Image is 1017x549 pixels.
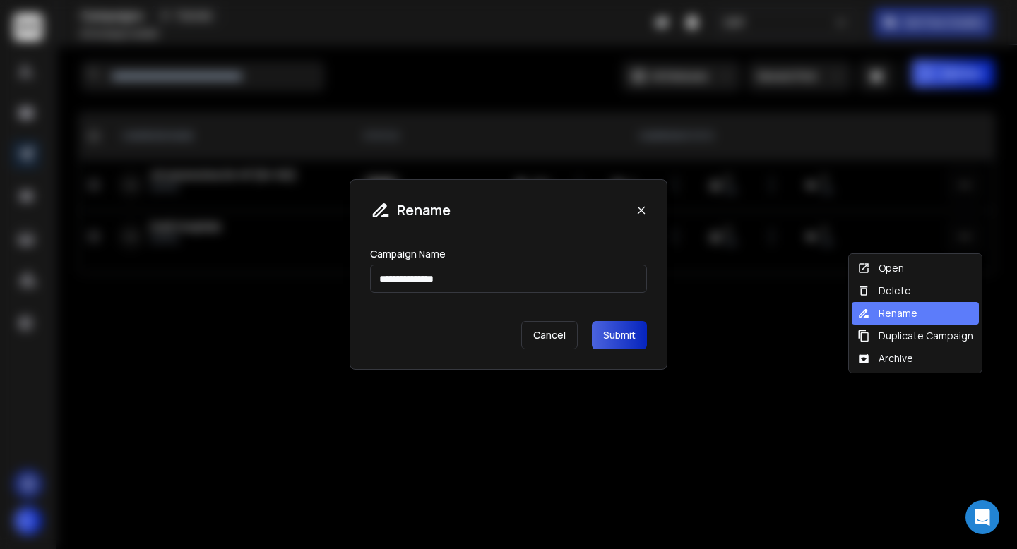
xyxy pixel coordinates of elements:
[521,321,578,349] p: Cancel
[965,500,999,534] div: Open Intercom Messenger
[857,261,904,275] div: Open
[857,306,917,320] div: Rename
[857,351,913,366] div: Archive
[857,284,911,298] div: Delete
[397,200,451,220] h1: Rename
[857,329,973,343] div: Duplicate Campaign
[370,249,446,259] label: Campaign Name
[592,321,647,349] button: Submit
